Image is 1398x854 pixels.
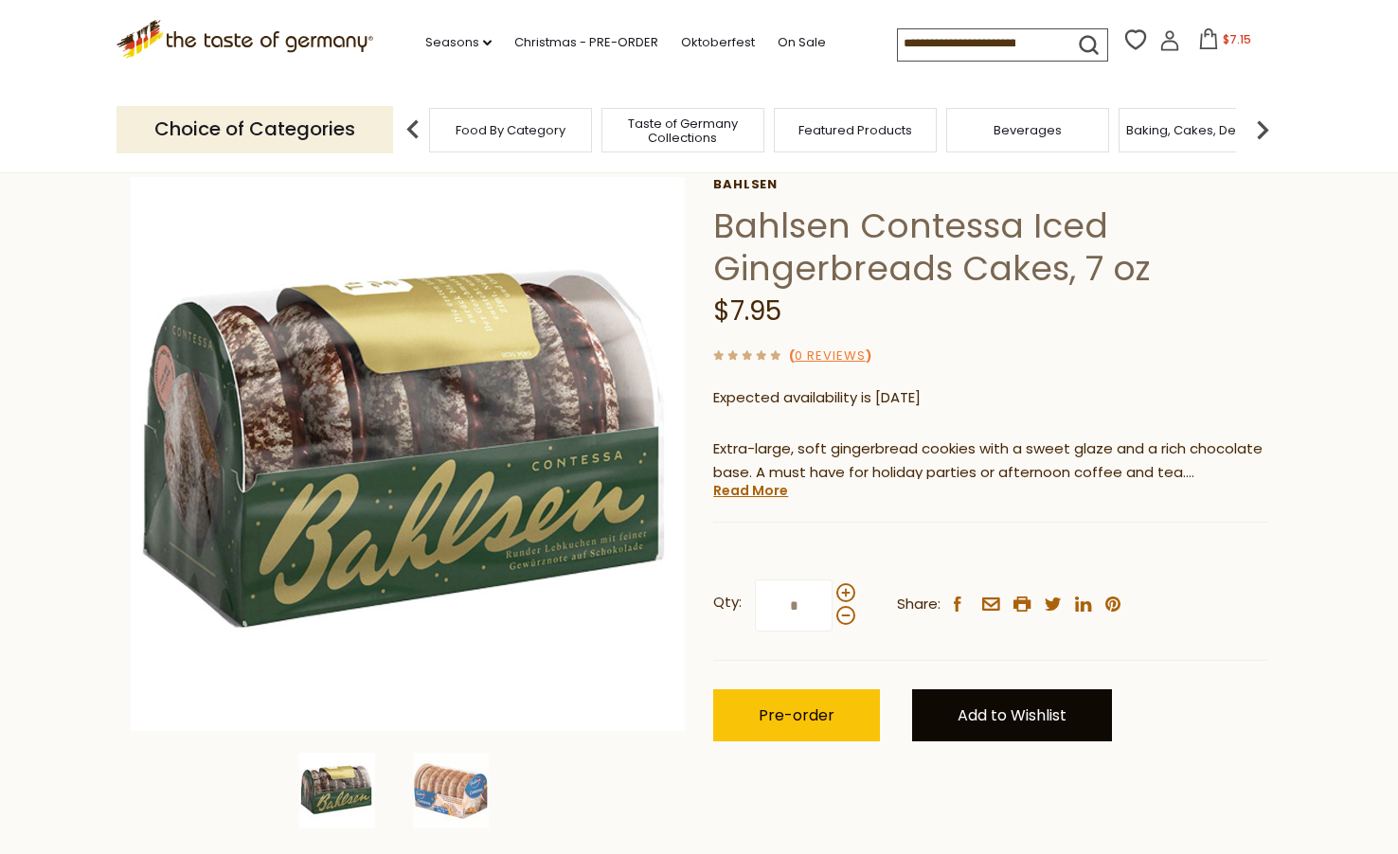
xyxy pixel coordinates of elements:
img: Bahlsen Contessa Iced Gingerbreads Cakes, 7 oz [131,177,685,731]
img: Bahlsen Contessa Iced Gingerbreads Cakes, 7 oz [299,753,375,828]
span: $7.95 [713,293,781,329]
button: Pre-order [713,689,880,741]
a: 0 Reviews [795,347,866,366]
a: Bahlsen [713,177,1267,192]
a: Featured Products [798,123,912,137]
a: Beverages [994,123,1062,137]
a: Oktoberfest [681,32,755,53]
a: Seasons [425,32,492,53]
p: Choice of Categories [116,106,393,152]
a: Read More [713,481,788,500]
h1: Bahlsen Contessa Iced Gingerbreads Cakes, 7 oz [713,205,1267,290]
p: Expected availability is [DATE] [713,386,1267,410]
p: Extra-large, soft gingerbread cookies with a sweet glaze and a rich chocolate base. A must have f... [713,437,1267,485]
span: ( ) [789,347,871,365]
strong: Qty: [713,591,742,614]
a: Taste of Germany Collections [607,116,759,145]
img: Bahlsen Contessa Iced Gingerbreads Cakes, 7 oz [413,753,489,828]
img: next arrow [1244,111,1281,149]
a: Food By Category [456,123,565,137]
a: Baking, Cakes, Desserts [1126,123,1273,137]
span: Pre-order [759,704,834,726]
span: Share: [897,593,941,616]
img: previous arrow [394,111,432,149]
a: Christmas - PRE-ORDER [514,32,658,53]
button: $7.15 [1184,28,1264,57]
input: Qty: [755,579,833,632]
span: $7.15 [1223,31,1251,47]
a: On Sale [778,32,826,53]
a: Add to Wishlist [912,689,1112,741]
